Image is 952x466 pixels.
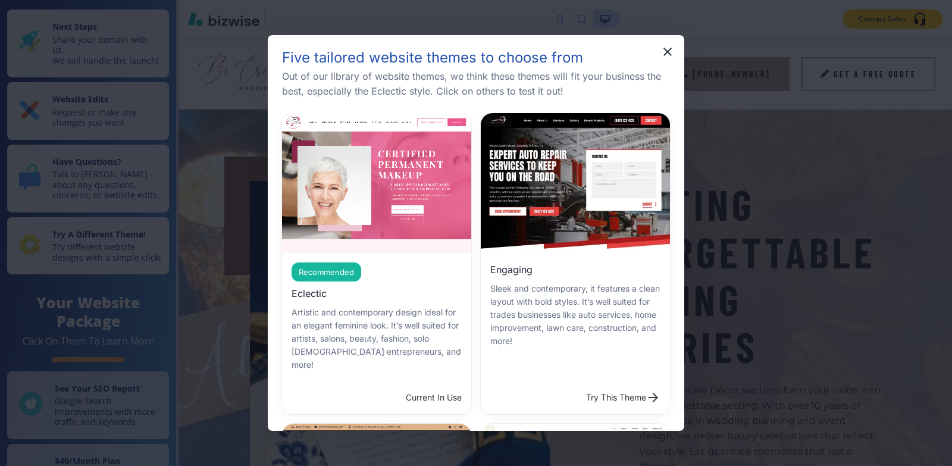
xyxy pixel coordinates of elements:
h6: Engaging [490,262,533,277]
p: Artistic and contemporary design ideal for an elegant feminine look. It’s well suited for artists... [292,306,462,371]
h5: Five tailored website themes to choose from [282,49,583,67]
h6: Eclectic [292,286,327,301]
p: Sleek and contemporary, it features a clean layout with bold styles. It’s well suited for trades ... [490,282,660,348]
span: Recommended [292,267,361,279]
button: Engaging ThemeEngagingSleek and contemporary, it features a clean layout with bold styles. It’s w... [581,386,665,409]
h6: Out of our library of website themes, we think these themes will fit your business the best, espe... [282,69,670,99]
